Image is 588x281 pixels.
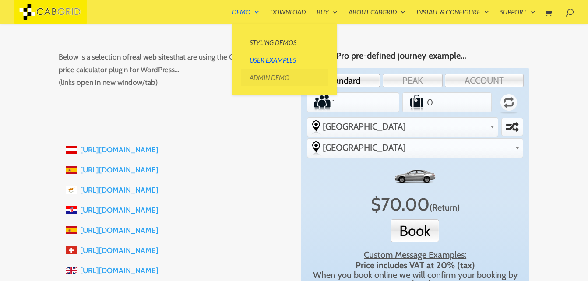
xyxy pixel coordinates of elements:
[270,9,306,24] a: Download
[364,249,466,260] u: Custom Message Examples:
[356,260,475,270] strong: Price includes VAT at 20% (tax)
[393,164,437,189] img: Standard
[80,266,158,275] a: [URL][DOMAIN_NAME]
[430,202,460,213] span: Click to switch
[445,74,524,87] a: ACCOUNT
[307,139,523,156] div: Select the place the destination address is within
[80,246,158,255] a: [URL][DOMAIN_NAME]
[426,94,469,111] input: Number of Suitcases
[241,69,328,86] a: Admin Demo
[317,9,338,24] a: Buy
[80,145,158,154] a: [URL][DOMAIN_NAME]
[416,9,489,24] a: Install & Configure
[59,51,287,89] p: Below is a selection of that are using the CabGrid taxi fare price calculator plugin for WordPres...
[404,94,426,111] label: Number of Suitcases
[301,51,529,65] h4: Cab Grid Pro pre-defined journey example…
[503,119,522,135] label: Swap selected destinations
[232,9,259,24] a: Demo
[323,142,511,153] span: [GEOGRAPHIC_DATA]
[496,90,522,115] label: Return
[241,34,328,51] a: Styling Demos
[80,186,158,194] a: [URL][DOMAIN_NAME]
[500,9,535,24] a: Support
[241,51,328,69] a: User Examples
[371,193,381,215] span: $
[391,219,439,242] button: Book
[130,53,173,61] strong: real web sites
[381,193,430,215] span: 70.00
[80,226,158,235] a: [URL][DOMAIN_NAME]
[349,9,405,24] a: About CabGrid
[80,206,158,214] a: [URL][DOMAIN_NAME]
[80,165,158,174] a: [URL][DOMAIN_NAME]
[306,74,380,87] a: Standard
[383,74,443,87] a: PEAK
[14,6,87,15] a: CabGrid Taxi Plugin
[307,118,498,135] div: Select the place the starting address falls within
[308,94,331,111] label: Number of Passengers
[331,94,376,111] input: Number of Passengers
[323,121,486,132] span: [GEOGRAPHIC_DATA]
